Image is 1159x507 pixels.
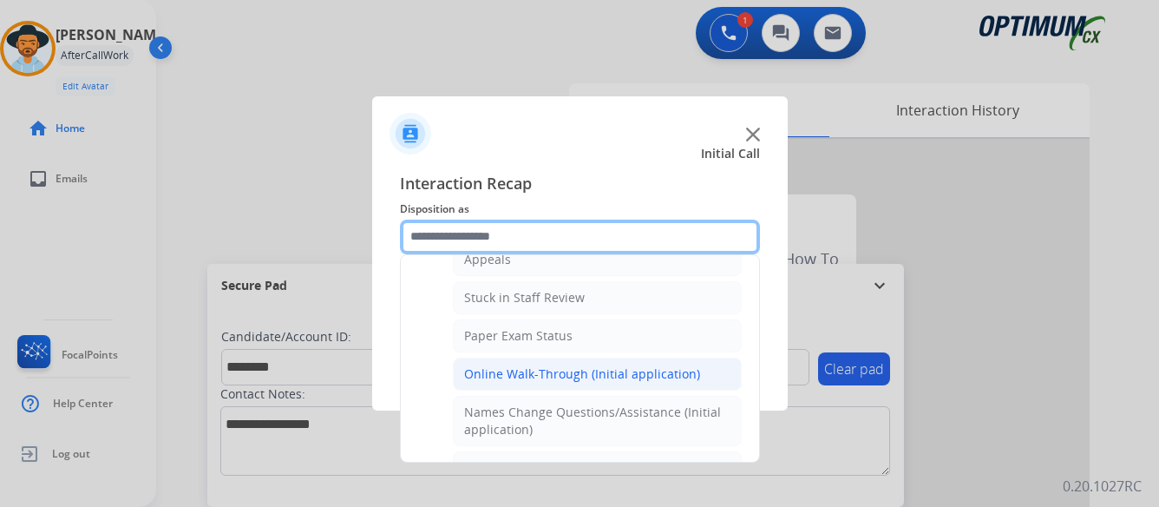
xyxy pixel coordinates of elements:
[701,145,760,162] span: Initial Call
[464,365,700,383] div: Online Walk-Through (Initial application)
[390,113,431,155] img: contactIcon
[464,289,585,306] div: Stuck in Staff Review
[464,404,730,438] div: Names Change Questions/Assistance (Initial application)
[464,327,573,345] div: Paper Exam Status
[464,459,670,477] div: Endorsement Number Not Working
[400,199,760,220] span: Disposition as
[400,171,760,199] span: Interaction Recap
[464,251,511,268] div: Appeals
[1063,476,1142,497] p: 0.20.1027RC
